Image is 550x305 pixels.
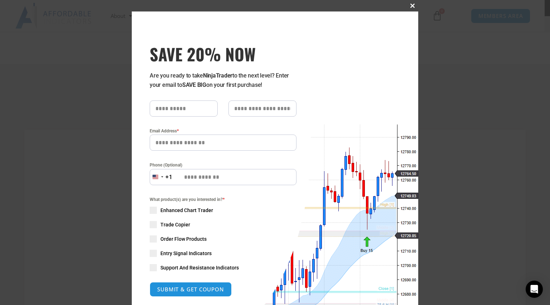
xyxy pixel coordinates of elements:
[150,169,173,185] button: Selected country
[160,235,207,243] span: Order Flow Products
[182,81,206,88] strong: SAVE BIG
[150,250,296,257] label: Entry Signal Indicators
[160,250,212,257] span: Entry Signal Indicators
[150,161,296,169] label: Phone (Optional)
[150,127,296,135] label: Email Address
[160,207,213,214] span: Enhanced Chart Trader
[150,264,296,271] label: Support And Resistance Indicators
[150,196,296,203] span: What product(s) are you interested in?
[526,281,543,298] div: Open Intercom Messenger
[150,221,296,228] label: Trade Copier
[160,221,190,228] span: Trade Copier
[203,72,232,79] strong: NinjaTrader
[160,264,239,271] span: Support And Resistance Indicators
[150,235,296,243] label: Order Flow Products
[150,207,296,214] label: Enhanced Chart Trader
[150,282,232,297] button: SUBMIT & GET COUPON
[150,44,296,64] h3: SAVE 20% NOW
[165,173,173,182] div: +1
[150,71,296,90] p: Are you ready to take to the next level? Enter your email to on your first purchase!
